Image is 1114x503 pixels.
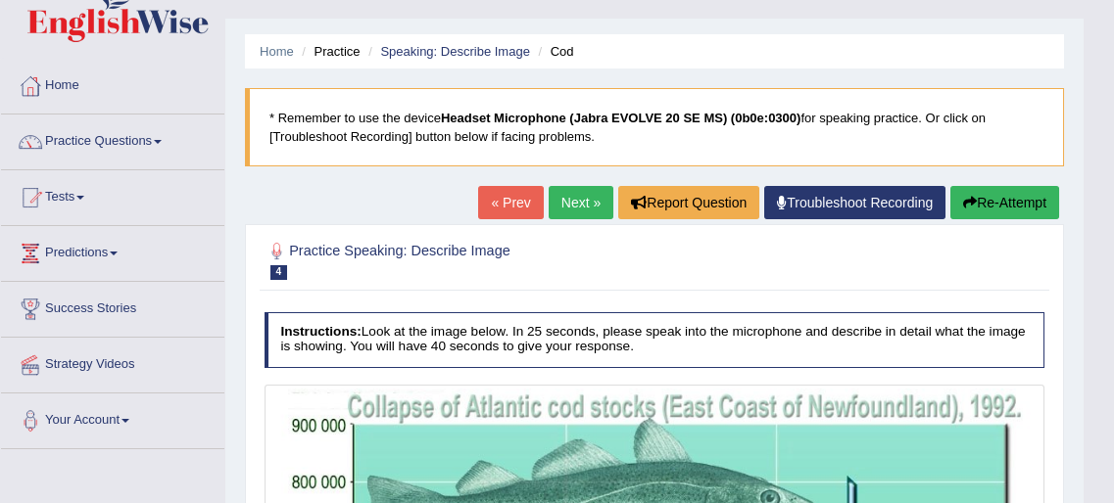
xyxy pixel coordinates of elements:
button: Re-Attempt [950,186,1059,219]
li: Cod [533,42,573,61]
b: Instructions: [280,324,361,339]
a: Next » [549,186,613,219]
a: Strategy Videos [1,338,224,387]
a: Troubleshoot Recording [764,186,945,219]
h4: Look at the image below. In 25 seconds, please speak into the microphone and describe in detail w... [265,312,1045,368]
button: Report Question [618,186,759,219]
a: Home [260,44,294,59]
a: « Prev [478,186,543,219]
a: Speaking: Describe Image [380,44,529,59]
li: Practice [297,42,360,61]
b: Headset Microphone (Jabra EVOLVE 20 SE MS) (0b0e:0300) [441,111,801,125]
a: Tests [1,170,224,219]
span: 4 [270,265,288,280]
a: Predictions [1,226,224,275]
a: Your Account [1,393,224,442]
a: Practice Questions [1,114,224,163]
h2: Practice Speaking: Describe Image [265,239,749,280]
a: Success Stories [1,282,224,331]
blockquote: * Remember to use the device for speaking practice. Or click on [Troubleshoot Recording] button b... [245,88,1064,166]
a: Home [1,59,224,108]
